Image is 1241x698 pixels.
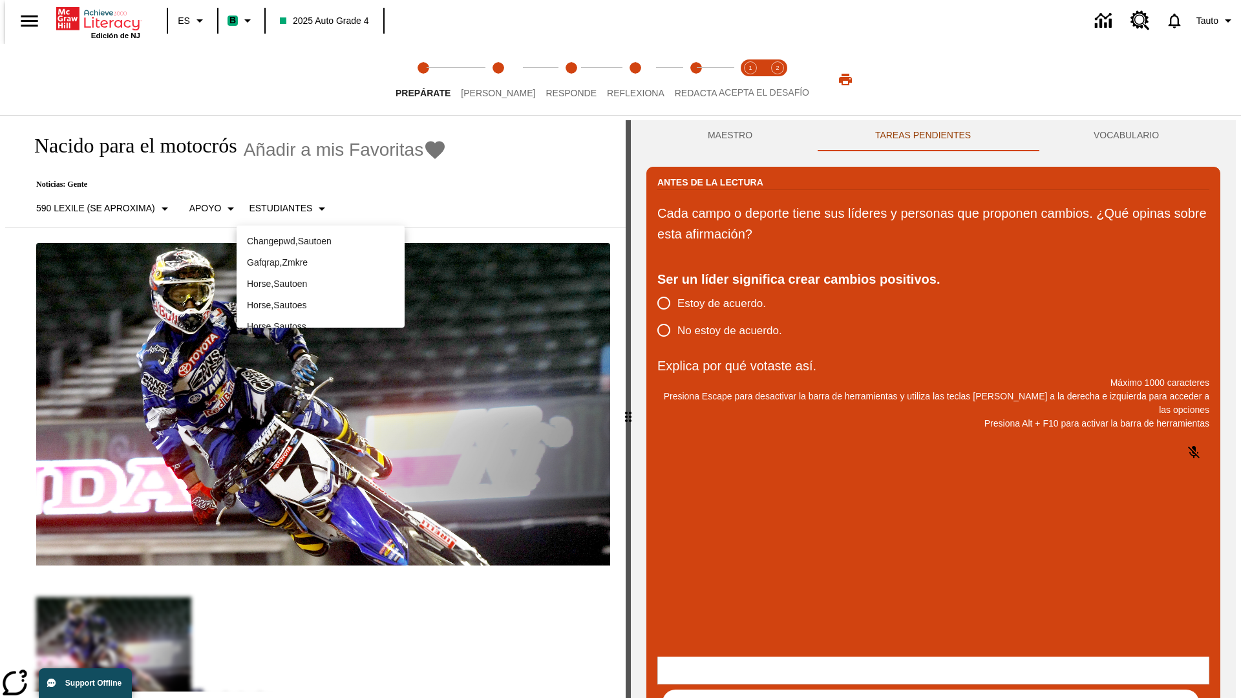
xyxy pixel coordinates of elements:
[247,235,394,248] p: Changepwd , Sautoen
[5,10,189,22] body: Explica por qué votaste así. Máximo 1000 caracteres Presiona Alt + F10 para activar la barra de h...
[247,299,394,312] p: Horse , Sautoes
[247,277,394,291] p: Horse , Sautoen
[247,320,394,333] p: Horse , Sautoss
[247,256,394,270] p: Gafqrap , Zmkre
